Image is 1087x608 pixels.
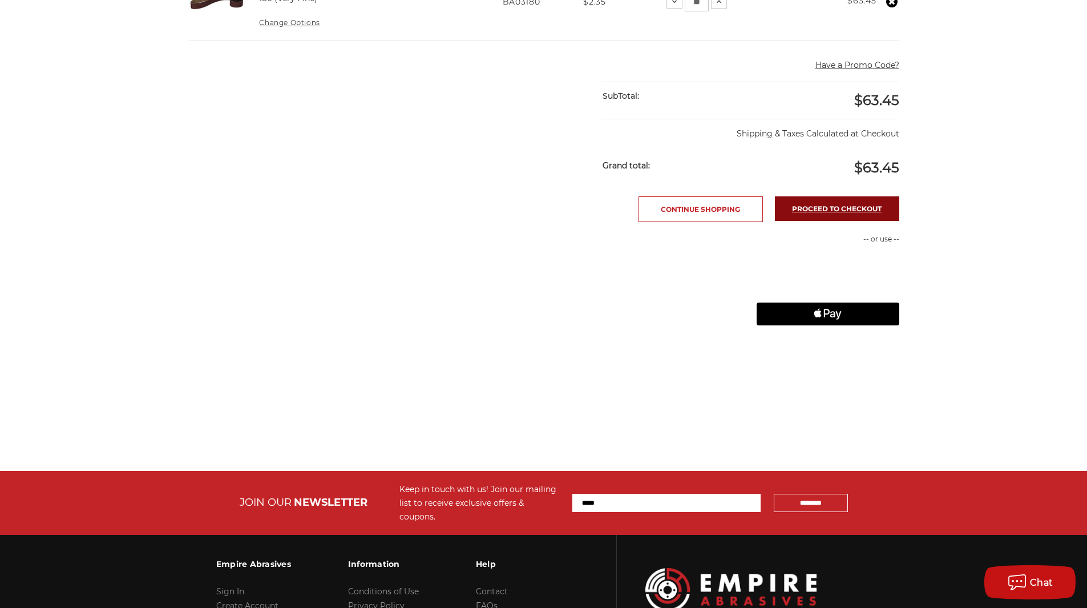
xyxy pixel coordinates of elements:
[639,196,763,222] a: Continue Shopping
[240,496,292,509] span: JOIN OUR
[757,234,899,244] p: -- or use --
[757,274,899,297] iframe: PayPal-paylater
[294,496,367,509] span: NEWSLETTER
[216,586,244,597] a: Sign In
[603,160,650,171] strong: Grand total:
[348,586,419,597] a: Conditions of Use
[984,565,1076,599] button: Chat
[476,552,553,576] h3: Help
[476,586,508,597] a: Contact
[603,119,899,140] p: Shipping & Taxes Calculated at Checkout
[854,92,899,108] span: $63.45
[259,18,320,27] a: Change Options
[399,482,561,524] div: Keep in touch with us! Join our mailing list to receive exclusive offers & coupons.
[815,59,899,71] button: Have a Promo Code?
[603,82,751,110] div: SubTotal:
[775,196,899,221] a: Proceed to checkout
[216,552,291,576] h3: Empire Abrasives
[348,552,419,576] h3: Information
[854,159,899,176] span: $63.45
[1030,577,1053,588] span: Chat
